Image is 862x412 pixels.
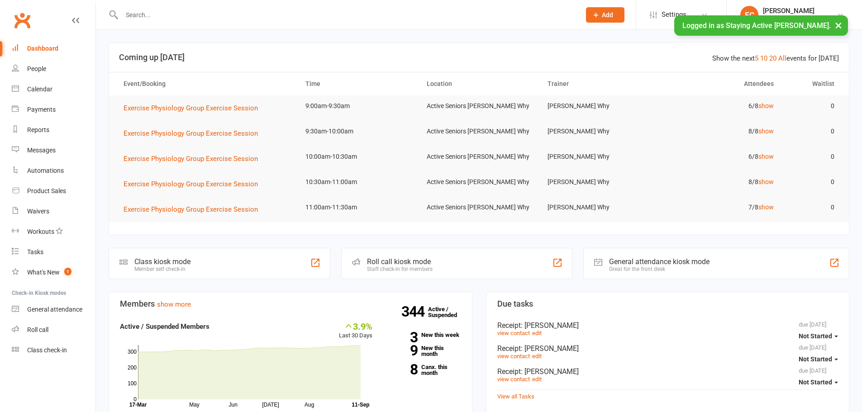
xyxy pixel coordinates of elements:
th: Waitlist [782,72,843,95]
td: 8/8 [661,171,782,193]
h3: Due tasks [497,299,838,308]
td: 11:00am-11:30am [297,197,419,218]
a: Workouts [12,222,95,242]
a: Automations [12,161,95,181]
span: Not Started [799,379,832,386]
a: Product Sales [12,181,95,201]
button: Add [586,7,624,23]
a: 8Canx. this month [386,364,461,376]
div: Show the next events for [DATE] [712,53,839,64]
div: Receipt [497,344,838,353]
h3: Coming up [DATE] [119,53,839,62]
span: Exercise Physiology Group Exercise Session [124,155,258,163]
h3: Members [120,299,461,308]
a: 20 [769,54,776,62]
div: Staying Active Dee Why [763,15,828,23]
a: Messages [12,140,95,161]
a: 344Active / Suspended [428,299,468,325]
td: 0 [782,171,843,193]
td: Active Seniors [PERSON_NAME] Why [419,146,540,167]
th: Time [297,72,419,95]
a: edit [532,376,542,383]
div: Dashboard [27,45,58,52]
div: Last 30 Days [339,321,372,341]
td: Active Seniors [PERSON_NAME] Why [419,197,540,218]
a: edit [532,353,542,360]
span: Exercise Physiology Group Exercise Session [124,180,258,188]
div: Automations [27,167,64,174]
td: Active Seniors [PERSON_NAME] Why [419,121,540,142]
span: 1 [64,268,71,275]
div: Messages [27,147,56,154]
button: Not Started [799,374,838,390]
td: [PERSON_NAME] Why [539,95,661,117]
td: 0 [782,95,843,117]
a: Clubworx [11,9,33,32]
a: All [778,54,786,62]
td: 8/8 [661,121,782,142]
a: General attendance kiosk mode [12,299,95,320]
div: Member self check-in [134,266,190,272]
div: Tasks [27,248,43,256]
span: Settings [662,5,686,25]
td: 6/8 [661,146,782,167]
td: 0 [782,121,843,142]
td: [PERSON_NAME] Why [539,121,661,142]
div: General attendance [27,306,82,313]
a: show [758,102,774,109]
button: Exercise Physiology Group Exercise Session [124,103,264,114]
td: [PERSON_NAME] Why [539,171,661,193]
div: Staff check-in for members [367,266,433,272]
div: Reports [27,126,49,133]
strong: 3 [386,331,418,344]
td: 7/8 [661,197,782,218]
th: Event/Booking [115,72,297,95]
a: View all Tasks [497,393,534,400]
a: 9New this month [386,345,461,357]
div: Roll call kiosk mode [367,257,433,266]
a: show [758,128,774,135]
a: view contact [497,353,530,360]
div: Roll call [27,326,48,333]
span: Logged in as Staying Active [PERSON_NAME]. [682,21,831,30]
div: General attendance kiosk mode [609,257,710,266]
div: Calendar [27,85,52,93]
td: 10:30am-11:00am [297,171,419,193]
a: view contact [497,330,530,336]
div: What's New [27,269,60,276]
th: Location [419,72,540,95]
a: Tasks [12,242,95,262]
button: Not Started [799,328,838,344]
div: Receipt [497,321,838,330]
span: Exercise Physiology Group Exercise Session [124,104,258,112]
strong: Active / Suspended Members [120,322,210,331]
a: 5 [755,54,758,62]
button: Exercise Physiology Group Exercise Session [124,153,264,164]
div: Receipt [497,367,838,376]
td: Active Seniors [PERSON_NAME] Why [419,171,540,193]
a: Reports [12,120,95,140]
span: : [PERSON_NAME] [521,321,579,330]
a: Dashboard [12,38,95,59]
a: view contact [497,376,530,383]
a: show [758,178,774,185]
a: What's New1 [12,262,95,283]
div: People [27,65,46,72]
span: Add [602,11,613,19]
a: Payments [12,99,95,120]
a: show [758,204,774,211]
span: Not Started [799,355,832,363]
div: Workouts [27,228,54,235]
div: Class check-in [27,346,67,354]
a: Waivers [12,201,95,222]
a: show [758,153,774,160]
a: Calendar [12,79,95,99]
a: 3New this week [386,332,461,338]
a: People [12,59,95,79]
td: [PERSON_NAME] Why [539,146,661,167]
span: Not Started [799,332,832,340]
strong: 8 [386,363,418,376]
th: Trainer [539,72,661,95]
strong: 344 [401,305,428,318]
a: Class kiosk mode [12,340,95,360]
